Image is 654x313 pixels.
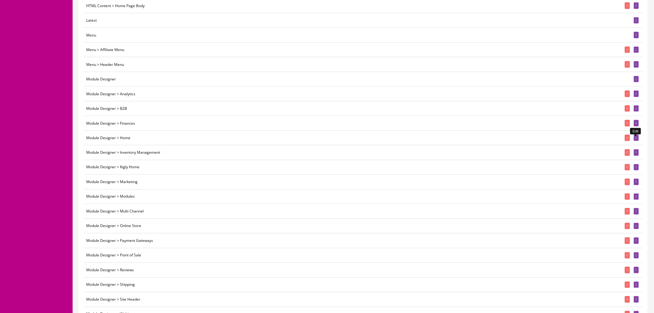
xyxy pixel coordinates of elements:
td: Module Designer > Payment Gateways [84,234,521,248]
td: Module Designer > Point of Sale [84,248,521,263]
td: Module Designer > Shipping [84,277,521,292]
td: Menu > Affiliate Menu [84,42,521,57]
td: Module Designer > Marketing [84,175,521,190]
td: Menu [84,28,521,43]
td: Module Designer [84,72,521,87]
td: Module Designer > Analytics [84,87,521,101]
td: Latest [84,13,521,28]
td: Module Designer > Site Header [84,292,521,307]
td: Menu > Header Menu [84,57,521,72]
td: Module Designer > Modules [84,189,521,204]
td: Module Designer > Online Store [84,219,521,234]
td: Module Designer > Kigly Home [84,160,521,175]
td: Module Designer > Finances [84,116,521,131]
td: Module Designer > Reviews [84,263,521,278]
td: Module Designer > Home [84,131,521,145]
div: Edit [630,128,641,135]
td: Module Designer > Inventory Management [84,145,521,160]
td: Module Designer > Multi Channel [84,204,521,219]
td: Module Designer > B2B [84,101,521,116]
